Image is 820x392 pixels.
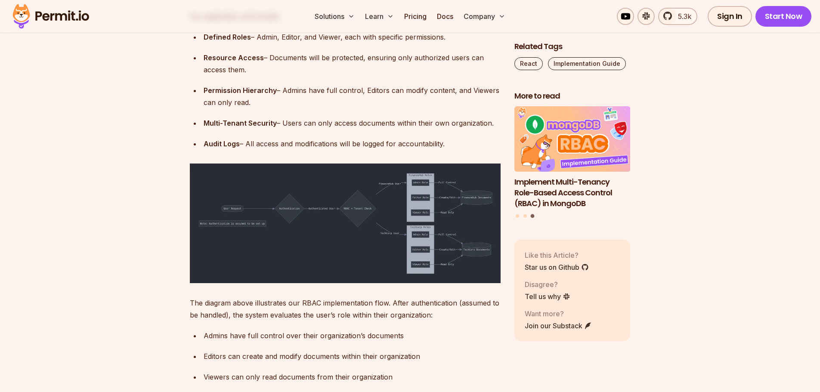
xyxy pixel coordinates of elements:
[204,33,251,41] strong: Defined Roles
[204,31,501,43] div: – Admin, Editor, and Viewer, each with specific permissions.
[401,8,430,25] a: Pricing
[525,262,589,272] a: Star us on Github
[204,117,501,129] div: – Users can only access documents within their own organization.
[514,57,543,70] a: React
[514,107,631,219] div: Posts
[525,321,592,331] a: Join our Substack
[514,91,631,102] h2: More to read
[190,297,501,321] p: The diagram above illustrates our RBAC implementation flow. After authentication (assumed to be h...
[204,371,501,383] div: Viewers can only read documents from their organization
[548,57,626,70] a: Implementation Guide
[433,8,457,25] a: Docs
[204,86,277,95] strong: Permission Hierarchy
[523,214,527,218] button: Go to slide 2
[755,6,812,27] a: Start Now
[514,177,631,209] h3: Implement Multi-Tenancy Role-Based Access Control (RBAC) in MongoDB
[525,250,589,260] p: Like this Article?
[362,8,397,25] button: Learn
[311,8,358,25] button: Solutions
[190,164,501,283] img: image.png
[525,309,592,319] p: Want more?
[658,8,697,25] a: 5.3k
[514,107,631,172] img: Implement Multi-Tenancy Role-Based Access Control (RBAC) in MongoDB
[525,279,570,290] p: Disagree?
[204,119,277,127] strong: Multi-Tenant Security
[204,139,240,148] strong: Audit Logs
[204,350,501,362] div: Editors can create and modify documents within their organization
[673,11,691,22] span: 5.3k
[9,2,93,31] img: Permit logo
[204,52,501,76] div: – Documents will be protected, ensuring only authorized users can access them.
[204,138,501,150] div: – All access and modifications will be logged for accountability.
[514,107,631,209] a: Implement Multi-Tenancy Role-Based Access Control (RBAC) in MongoDBImplement Multi-Tenancy Role-B...
[204,53,264,62] strong: Resource Access
[514,41,631,52] h2: Related Tags
[531,214,535,218] button: Go to slide 3
[516,214,519,218] button: Go to slide 1
[514,107,631,209] li: 3 of 3
[708,6,752,27] a: Sign In
[460,8,509,25] button: Company
[204,84,501,108] div: – Admins have full control, Editors can modify content, and Viewers can only read.
[525,291,570,302] a: Tell us why
[204,330,501,342] div: Admins have full control over their organization’s documents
